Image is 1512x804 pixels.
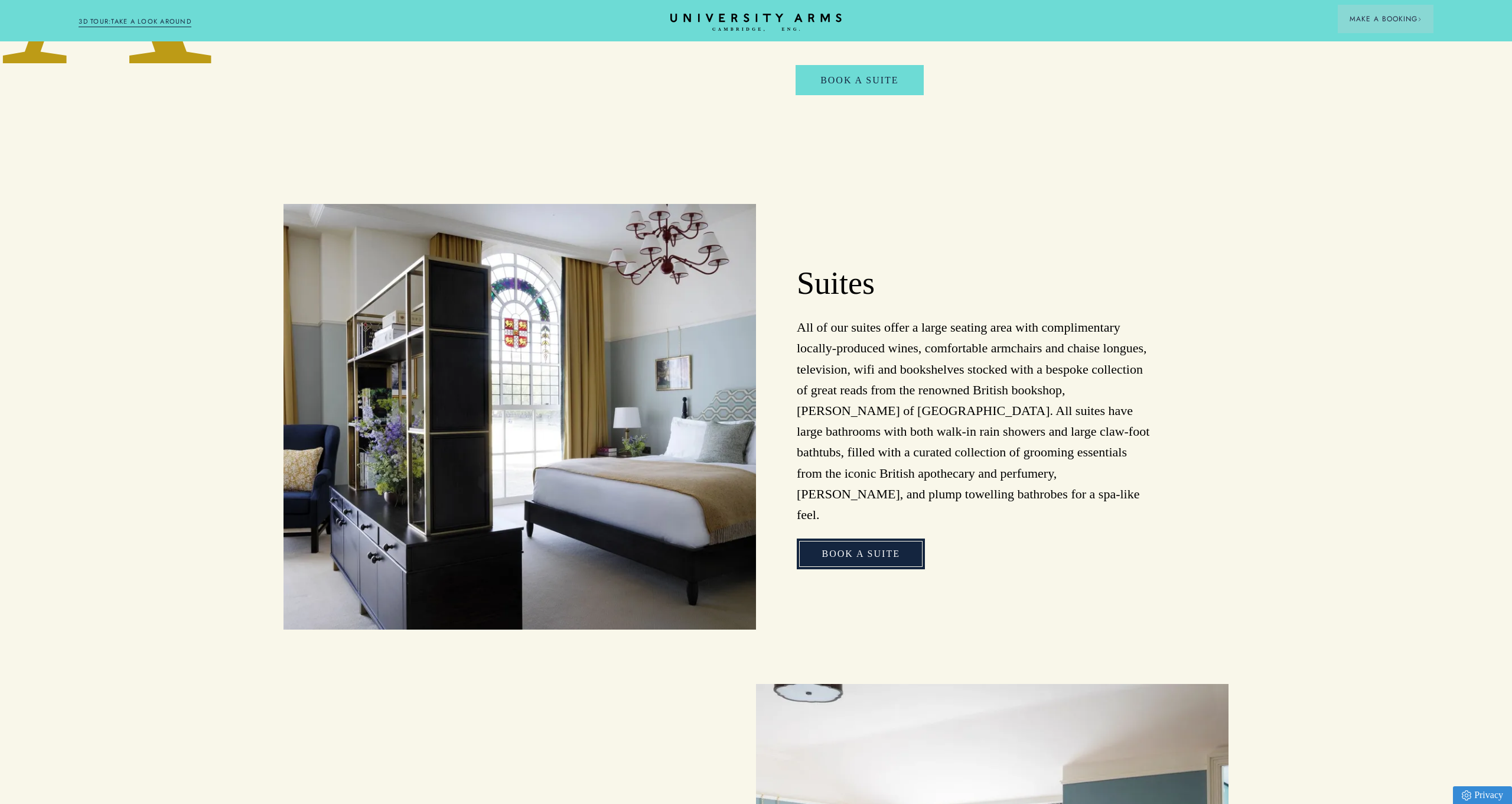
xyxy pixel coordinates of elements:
[797,539,924,569] a: Book A suite
[1350,14,1422,24] span: Make a Booking
[79,17,191,27] a: 3D TOUR:TAKE A LOOK AROUND
[1462,790,1471,800] img: Privacy
[797,317,1150,525] p: All of our suites offer a large seating area with complimentary locally-produced wines, comfortab...
[797,264,1150,303] h2: Suites
[1338,5,1433,33] button: Make a BookingArrow icon
[1453,786,1512,804] a: Privacy
[796,65,923,96] a: Book a Suite
[1417,17,1422,21] img: Arrow icon
[670,14,842,32] a: Home
[283,204,756,630] img: image-9b53c122a2a3a580a8b401b50b3401f8df9f228d-8272x6200-jpg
